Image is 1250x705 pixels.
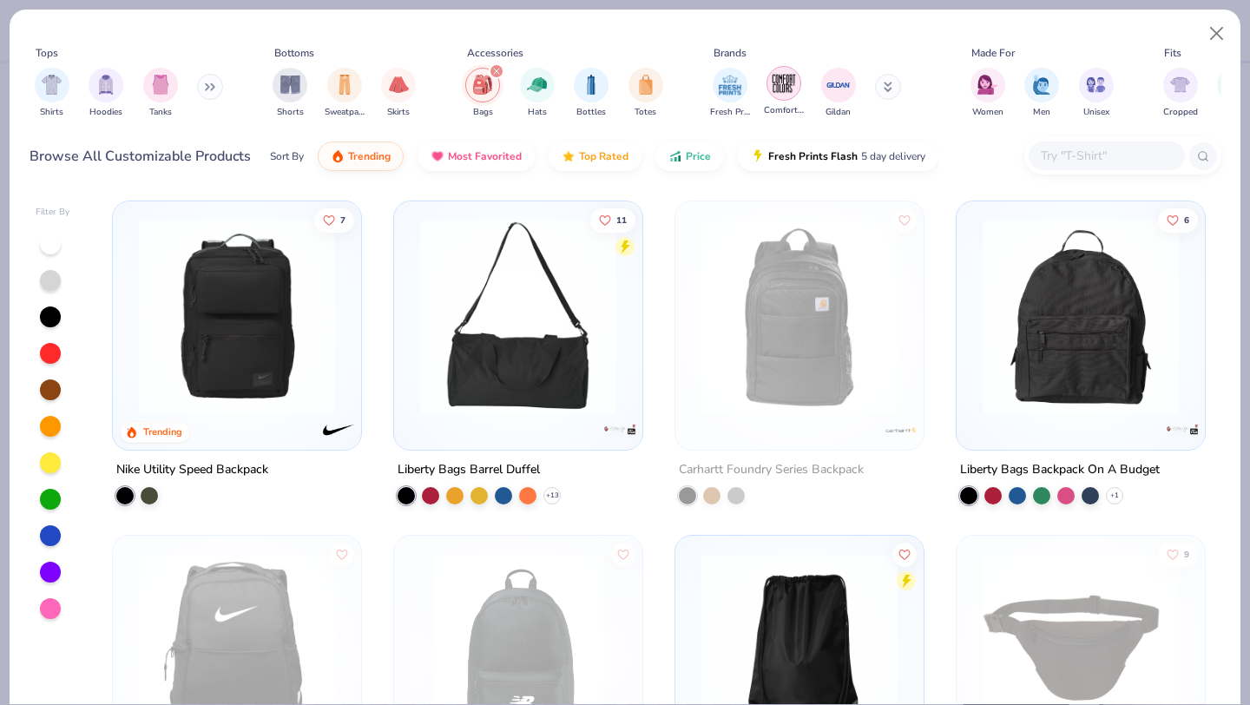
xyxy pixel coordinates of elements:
img: Women Image [977,75,997,95]
img: Sweatpants Image [335,75,354,95]
button: Like [892,208,917,232]
button: filter button [273,68,307,119]
div: Fits [1164,45,1181,61]
span: Hats [528,106,547,119]
span: Totes [635,106,656,119]
div: Tops [36,45,58,61]
img: Liberty Bags logo [602,412,637,447]
img: Skirts Image [389,75,409,95]
div: Liberty Bags Backpack On A Budget [960,459,1160,481]
button: filter button [143,68,178,119]
span: + 13 [546,491,559,501]
div: filter for Skirts [381,68,416,119]
img: Carhartt logo [884,412,918,447]
div: filter for Tanks [143,68,178,119]
span: Gildan [826,106,851,119]
span: Bags [473,106,493,119]
span: 6 [1184,215,1189,224]
img: Bottles Image [582,75,601,95]
button: Like [315,208,355,232]
input: Try "T-Shirt" [1039,146,1173,166]
img: 25b368d5-e51c-46c9-9082-3b6bb22fad47 [625,219,839,415]
button: filter button [764,68,804,119]
div: Bottoms [274,45,314,61]
span: Fresh Prints Flash [768,149,858,163]
img: 40887cfb-d8e3-47e6-91d9-601d6ca00187 [130,219,344,415]
div: filter for Women [970,68,1005,119]
span: Most Favorited [448,149,522,163]
button: filter button [1163,68,1198,119]
div: filter for Shorts [273,68,307,119]
span: Shorts [277,106,304,119]
button: filter button [710,68,750,119]
button: filter button [970,68,1005,119]
span: 9 [1184,550,1189,558]
img: Gildan Image [826,72,852,98]
span: Unisex [1083,106,1109,119]
div: filter for Hats [520,68,555,119]
div: filter for Totes [628,68,663,119]
img: Tanks Image [151,75,170,95]
button: filter button [1024,68,1059,119]
img: Cropped Image [1170,75,1190,95]
img: Unisex Image [1086,75,1106,95]
img: Hoodies Image [96,75,115,95]
div: Brands [714,45,747,61]
img: most_fav.gif [431,149,444,163]
img: Shirts Image [42,75,62,95]
button: filter button [520,68,555,119]
button: filter button [821,68,856,119]
div: Nike Utility Speed Backpack [116,459,268,481]
span: + 1 [1110,491,1119,501]
button: Like [1158,542,1198,566]
button: Like [590,208,635,232]
div: filter for Fresh Prints [710,68,750,119]
div: Accessories [467,45,523,61]
button: Like [331,542,355,566]
img: Bags Image [473,75,492,95]
span: Men [1033,106,1050,119]
button: filter button [325,68,365,119]
button: Fresh Prints Flash5 day delivery [738,142,938,171]
button: Trending [318,142,404,171]
span: 11 [616,215,627,224]
button: Top Rated [549,142,641,171]
span: Top Rated [579,149,628,163]
span: Cropped [1163,106,1198,119]
div: Filter By [36,206,70,219]
span: Shirts [40,106,63,119]
div: Browse All Customizable Products [30,146,251,167]
img: 987e1cb8-8c83-47f0-a72e-fd09fa6a79a6 [693,219,906,415]
div: Liberty Bags Barrel Duffel [398,459,540,481]
img: Hats Image [527,75,547,95]
span: Sweatpants [325,106,365,119]
img: 9ce76af9-0061-43ee-a705-f68c603a09b1 [974,219,1187,415]
button: filter button [574,68,609,119]
div: filter for Shirts [35,68,69,119]
img: Comfort Colors Image [771,70,797,96]
img: trending.gif [331,149,345,163]
span: Comfort Colors [764,104,804,117]
img: f28b61d0-a921-4f1f-8bc7-b134ccdf9ead [905,219,1119,415]
button: Price [655,142,724,171]
div: filter for Men [1024,68,1059,119]
img: a3d766f5-0ed6-483b-92cb-ff2bfe720304 [411,219,625,415]
div: filter for Bags [465,68,500,119]
button: Like [611,542,635,566]
div: Carhartt Foundry Series Backpack [679,459,864,481]
button: filter button [1079,68,1114,119]
button: filter button [381,68,416,119]
span: Women [972,106,1003,119]
button: filter button [465,68,500,119]
button: Most Favorited [418,142,535,171]
img: Nike logo [321,412,356,447]
span: Skirts [387,106,410,119]
img: flash.gif [751,149,765,163]
div: filter for Gildan [821,68,856,119]
span: Hoodies [89,106,122,119]
button: Close [1201,17,1234,50]
span: Fresh Prints [710,106,750,119]
div: filter for Hoodies [89,68,123,119]
button: filter button [35,68,69,119]
span: Tanks [149,106,172,119]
